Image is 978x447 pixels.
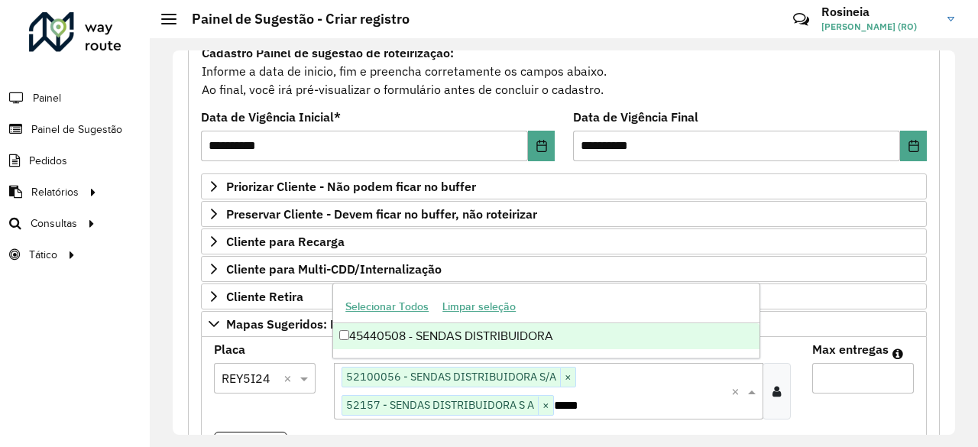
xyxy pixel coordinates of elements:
span: Priorizar Cliente - Não podem ficar no buffer [226,180,476,193]
span: Painel de Sugestão [31,121,122,138]
div: 45440508 - SENDAS DISTRIBUIDORA [333,323,759,349]
em: Máximo de clientes que serão colocados na mesma rota com os clientes informados [892,348,903,360]
button: Choose Date [900,131,927,161]
strong: Cadastro Painel de sugestão de roteirização: [202,45,454,60]
span: Relatórios [31,184,79,200]
label: Data de Vigência Inicial [201,108,341,126]
span: Cliente para Multi-CDD/Internalização [226,263,442,275]
span: 52157 - SENDAS DISTRIBUIDORA S A [342,396,538,414]
span: Painel [33,90,61,106]
label: Data de Vigência Final [573,108,698,126]
span: Consultas [31,215,77,232]
ng-dropdown-panel: Options list [332,283,760,358]
span: Cliente Retira [226,290,303,303]
label: Placa [214,340,245,358]
span: × [538,397,553,415]
h3: Rosineia [821,5,936,19]
a: Contato Rápido [785,3,818,36]
label: Max entregas [812,340,889,358]
a: Mapas Sugeridos: Placa-Cliente [201,311,927,337]
span: × [560,368,575,387]
button: Limpar seleção [436,295,523,319]
span: Mapas Sugeridos: Placa-Cliente [226,318,406,330]
span: [PERSON_NAME] (RO) [821,20,936,34]
div: Informe a data de inicio, fim e preencha corretamente os campos abaixo. Ao final, você irá pré-vi... [201,43,927,99]
span: Clear all [731,382,744,400]
button: Choose Date [528,131,555,161]
a: Cliente para Recarga [201,228,927,254]
button: Selecionar Todos [338,295,436,319]
a: Priorizar Cliente - Não podem ficar no buffer [201,173,927,199]
span: Cliente para Recarga [226,235,345,248]
span: Tático [29,247,57,263]
span: 52100056 - SENDAS DISTRIBUIDORA S/A [342,368,560,386]
span: Preservar Cliente - Devem ficar no buffer, não roteirizar [226,208,537,220]
a: Cliente para Multi-CDD/Internalização [201,256,927,282]
span: Clear all [283,369,296,387]
h2: Painel de Sugestão - Criar registro [176,11,410,28]
a: Preservar Cliente - Devem ficar no buffer, não roteirizar [201,201,927,227]
span: Pedidos [29,153,67,169]
a: Cliente Retira [201,283,927,309]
